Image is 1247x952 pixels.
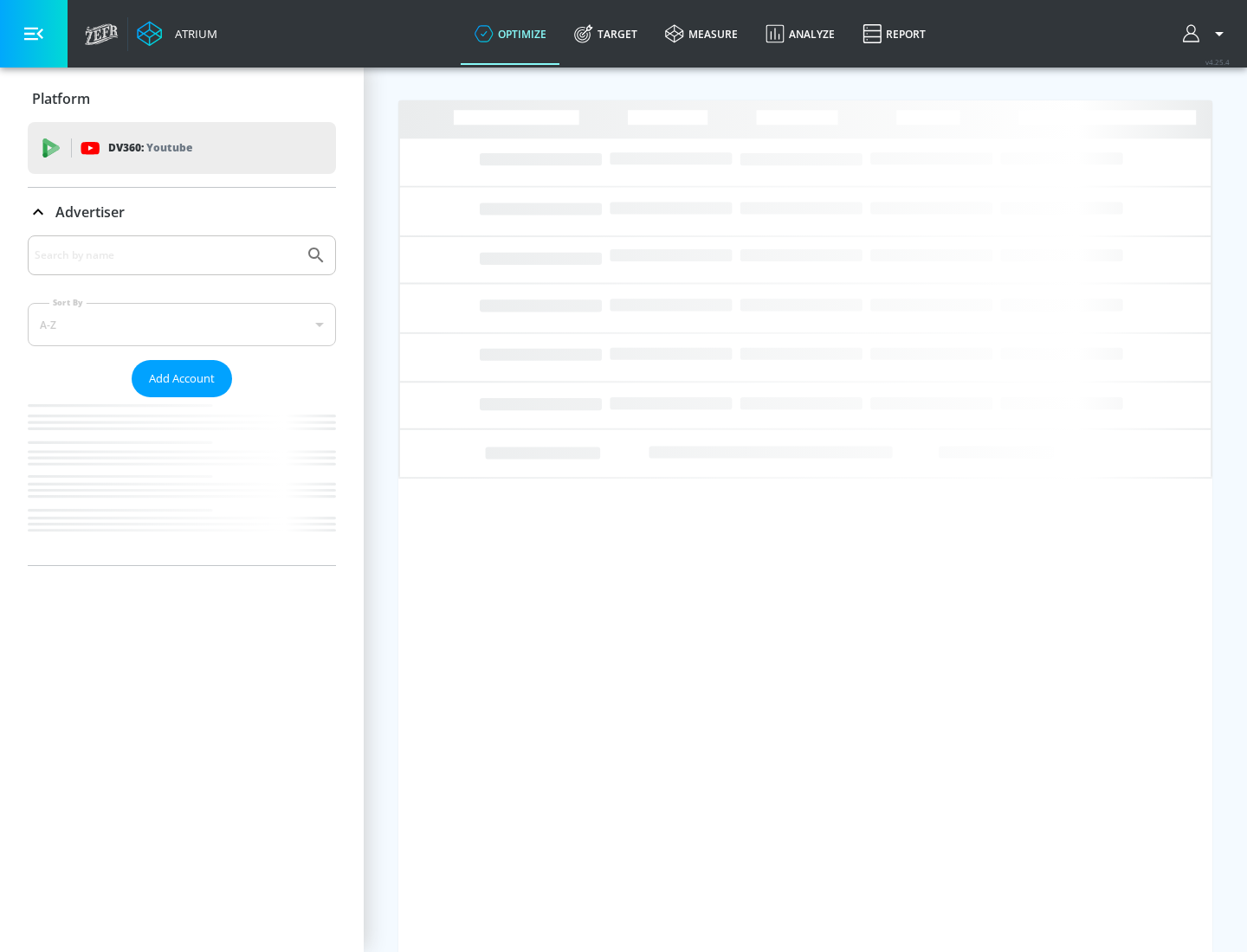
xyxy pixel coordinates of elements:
div: DV360: Youtube [28,122,336,174]
p: Advertiser [55,203,125,222]
input: Search by name [35,244,297,267]
div: Advertiser [28,235,336,565]
p: Platform [32,89,90,108]
nav: list of Advertiser [28,397,336,565]
a: Atrium [137,21,217,47]
span: Add Account [149,369,215,389]
a: Analyze [752,3,849,65]
div: Atrium [168,26,217,42]
p: DV360: [108,138,192,158]
div: Platform [28,74,336,123]
button: Add Account [132,360,232,397]
a: Target [560,3,651,65]
div: A-Z [28,303,336,346]
p: Youtube [146,138,192,157]
a: Report [849,3,940,65]
a: measure [651,3,752,65]
label: Sort By [49,297,87,308]
div: Advertiser [28,188,336,236]
span: v 4.25.4 [1205,57,1230,67]
a: optimize [461,3,560,65]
